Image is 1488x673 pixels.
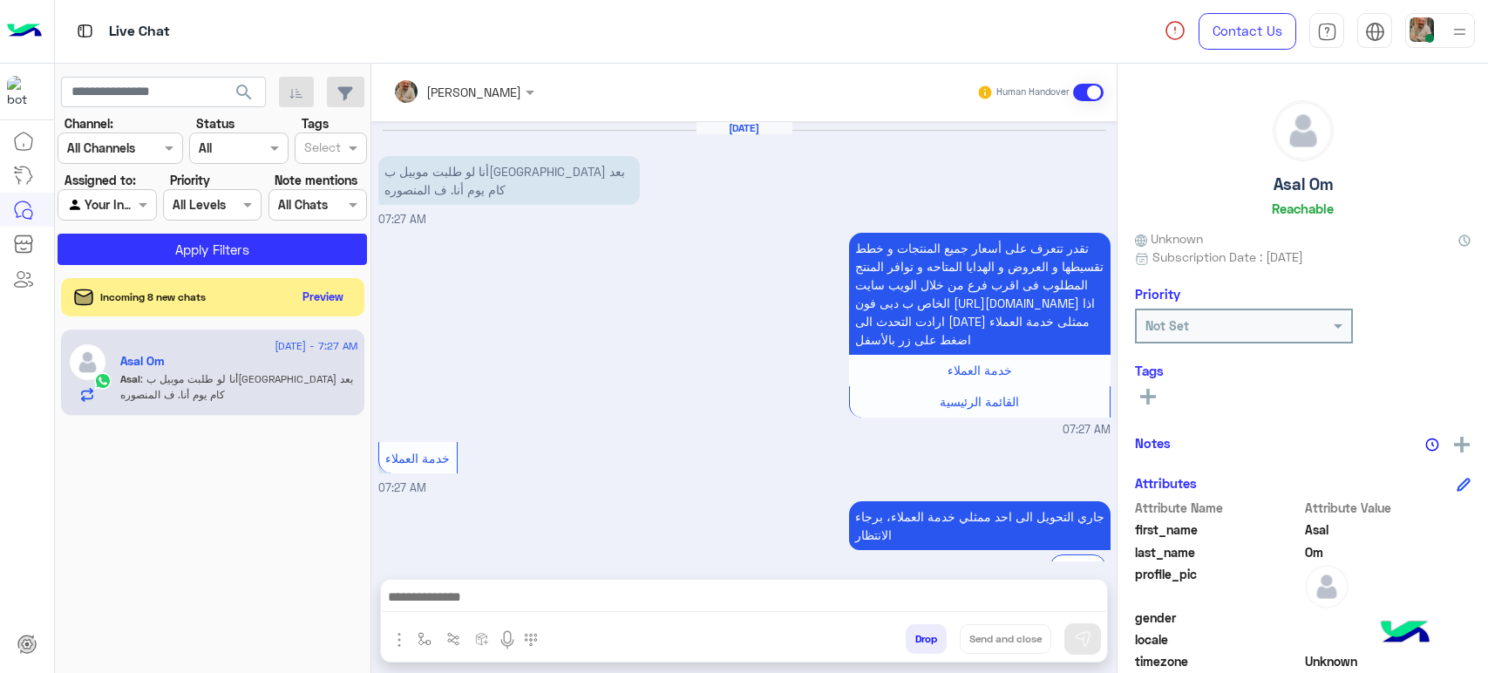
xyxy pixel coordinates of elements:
[196,114,234,133] label: Status
[1135,229,1203,248] span: Unknown
[389,629,410,650] img: send attachment
[120,354,165,369] h5: Asal Om
[1135,652,1301,670] span: timezone
[1449,21,1471,43] img: profile
[378,481,426,494] span: 07:27 AM
[1305,630,1471,649] span: null
[1375,603,1436,664] img: hulul-logo.png
[170,171,210,189] label: Priority
[1305,520,1471,539] span: Asal
[1305,608,1471,627] span: null
[1135,520,1301,539] span: first_name
[74,20,96,42] img: tab
[1425,438,1439,452] img: notes
[1309,13,1344,50] a: tab
[1135,543,1301,561] span: last_name
[524,633,538,647] img: make a call
[1305,565,1349,608] img: defaultAdmin.png
[120,372,353,401] span: أنا لو طلبت موبيل بيوصل بعد كام يوم أنا. ف المنصوره
[1272,201,1334,216] h6: Reachable
[849,233,1111,355] p: 29/8/2025, 7:27 AM
[58,234,367,265] button: Apply Filters
[497,629,518,650] img: send voice note
[418,632,431,646] img: select flow
[855,241,1104,347] span: تقدر تتعرف على أسعار جميع المنتجات و خطط تقسيطها و العروض و الهدايا المتاحه و توافر المنتج المطلو...
[302,114,329,133] label: Tags
[275,171,357,189] label: Note mentions
[1305,499,1471,517] span: Attribute Value
[120,372,140,385] span: Asal
[385,451,450,466] span: خدمة العملاء
[94,372,112,390] img: WhatsApp
[1135,475,1197,491] h6: Attributes
[1135,608,1301,627] span: gender
[948,363,1012,377] span: خدمة العملاء
[439,624,468,653] button: Trigger scenario
[7,76,38,107] img: 1403182699927242
[1274,174,1333,194] h5: Asal Om
[996,85,1070,99] small: Human Handover
[1135,630,1301,649] span: locale
[100,289,206,305] span: Incoming 8 new chats
[1317,22,1337,42] img: tab
[1274,101,1333,160] img: defaultAdmin.png
[65,114,113,133] label: Channel:
[411,624,439,653] button: select flow
[1074,630,1091,648] img: send message
[1165,20,1186,41] img: spinner
[378,156,640,205] p: 29/8/2025, 7:27 AM
[696,122,792,134] h6: [DATE]
[1199,13,1296,50] a: Contact Us
[1135,435,1171,451] h6: Notes
[1365,22,1385,42] img: tab
[302,138,341,160] div: Select
[223,77,266,114] button: search
[475,632,489,646] img: create order
[960,624,1051,654] button: Send and close
[1135,565,1301,605] span: profile_pic
[7,13,42,50] img: Logo
[296,284,351,309] button: Preview
[234,82,255,103] span: search
[1050,554,1106,581] div: الرجوع الى بوت
[68,343,107,382] img: defaultAdmin.png
[109,20,170,44] p: Live Chat
[468,624,497,653] button: create order
[1305,543,1471,561] span: Om
[1135,363,1471,378] h6: Tags
[1454,437,1470,452] img: add
[1063,422,1111,438] span: 07:27 AM
[275,338,357,354] span: [DATE] - 7:27 AM
[849,501,1111,550] p: 29/8/2025, 7:27 AM
[1305,652,1471,670] span: Unknown
[65,171,136,189] label: Assigned to:
[378,213,426,226] span: 07:27 AM
[906,624,947,654] button: Drop
[940,394,1019,409] span: القائمة الرئيسية
[1135,286,1180,302] h6: Priority
[446,632,460,646] img: Trigger scenario
[1135,499,1301,517] span: Attribute Name
[1410,17,1434,42] img: userImage
[1152,248,1303,266] span: Subscription Date : [DATE]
